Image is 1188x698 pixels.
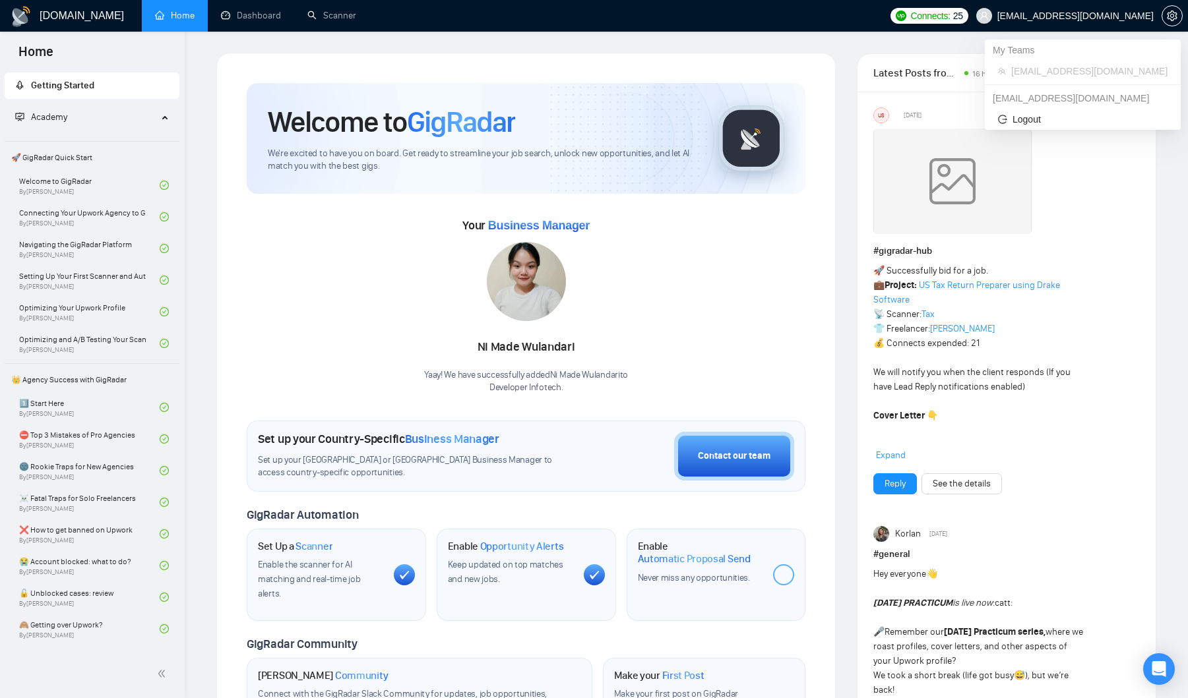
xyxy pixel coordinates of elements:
[31,111,67,123] span: Academy
[448,540,564,553] h1: Enable
[487,242,566,321] img: 1706612205939-WhatsApp%20Image%202024-01-29%20at%2019.28.37.jpeg
[985,88,1181,109] div: support@developerinfotech.com
[160,529,169,538] span: check-circle
[19,329,160,358] a: Optimizing and A/B Testing Your Scanner for Better ResultsBy[PERSON_NAME]
[488,219,590,232] span: Business Manager
[258,454,580,479] span: Set up your [GEOGRAPHIC_DATA] or [GEOGRAPHIC_DATA] Business Manager to access country-specific op...
[885,477,906,491] a: Reply
[15,112,24,121] span: fund-projection-screen
[407,104,515,140] span: GigRadar
[160,403,169,412] span: check-circle
[904,109,922,121] span: [DATE]
[160,181,169,190] span: check-circle
[953,9,963,23] span: 25
[160,498,169,507] span: check-circle
[873,65,960,81] span: Latest Posts from the GigRadar Community
[19,519,160,548] a: ❌ How to get banned on UpworkBy[PERSON_NAME]
[19,551,160,580] a: 😭 Account blocked: what to do?By[PERSON_NAME]
[1162,11,1183,21] a: setting
[944,626,1046,637] strong: [DATE] Practicum series,
[258,540,332,553] h1: Set Up a
[424,382,628,394] p: Developer Infotech .
[6,366,178,393] span: 👑 Agency Success with GigRadar
[160,466,169,475] span: check-circle
[258,432,499,446] h1: Set up your Country-Specific
[424,369,628,394] div: Yaay! We have successfully added Ni Made Wulandari to
[19,393,160,422] a: 1️⃣ Start HereBy[PERSON_NAME]
[873,597,993,608] em: is live now
[1014,670,1025,681] span: 😅
[922,473,1002,494] button: See the details
[15,80,24,90] span: rocket
[19,583,160,612] a: 🔓 Unblocked cases: reviewBy[PERSON_NAME]
[160,339,169,348] span: check-circle
[247,637,358,651] span: GigRadar Community
[933,477,991,491] a: See the details
[985,40,1181,61] div: My Teams
[19,266,160,295] a: Setting Up Your First Scanner and Auto-BidderBy[PERSON_NAME]
[31,80,94,91] span: Getting Started
[19,456,160,485] a: 🌚 Rookie Traps for New AgenciesBy[PERSON_NAME]
[998,67,1006,75] span: team
[873,244,1140,258] h1: # gigradar-hub
[698,449,770,463] div: Contact our team
[873,597,953,608] strong: [DATE] PRACTICUM
[910,9,950,23] span: Connects:
[221,10,281,21] a: dashboardDashboard
[638,572,750,583] span: Never miss any opportunities.
[6,144,178,171] span: 🚀 GigRadar Quick Start
[462,218,590,233] span: Your
[160,624,169,633] span: check-circle
[160,307,169,316] span: check-circle
[873,410,938,421] strong: Cover Letter 👇
[718,105,784,171] img: gigradar-logo.png
[160,244,169,253] span: check-circle
[448,559,563,585] span: Keep updated on top matches and new jobs.
[896,11,906,21] img: upwork-logo.png
[5,73,179,99] li: Getting Started
[155,10,195,21] a: homeHome
[876,450,906,461] span: Expand
[638,540,763,566] h1: Enable
[662,669,704,682] span: First Post
[268,148,697,173] span: We're excited to have you on board. Get ready to streamline your job search, unlock new opportuni...
[873,473,917,494] button: Reply
[1011,64,1168,78] span: [EMAIL_ADDRESS][DOMAIN_NAME]
[638,552,751,566] span: Automatic Proposal Send
[160,593,169,602] span: check-circle
[885,279,917,291] strong: Project:
[873,526,889,542] img: Korlan
[873,626,885,637] span: 🎤
[19,234,160,263] a: Navigating the GigRadar PlatformBy[PERSON_NAME]
[19,488,160,517] a: ☠️ Fatal Traps for Solo FreelancersBy[PERSON_NAME]
[980,11,989,20] span: user
[873,279,1060,305] a: US Tax Return Preparer using Drake Software
[922,308,935,320] a: Tax
[424,336,628,359] div: Ni Made Wulandari
[873,129,1032,234] img: weqQh+iSagEgQAAAABJRU5ErkJggg==
[1162,11,1182,21] span: setting
[160,434,169,444] span: check-circle
[930,323,995,334] a: [PERSON_NAME]
[19,202,160,231] a: Connecting Your Upwork Agency to GigRadarBy[PERSON_NAME]
[160,276,169,285] span: check-circle
[335,669,389,682] span: Community
[307,10,356,21] a: searchScanner
[258,669,389,682] h1: [PERSON_NAME]
[160,212,169,221] span: check-circle
[674,432,794,480] button: Contact our team
[247,508,358,522] span: GigRadar Automation
[8,42,64,70] span: Home
[998,115,1007,124] span: logout
[15,111,67,123] span: Academy
[268,104,515,140] h1: Welcome to
[929,528,947,540] span: [DATE]
[873,547,1140,562] h1: # general
[895,527,921,541] span: Korlan
[160,561,169,570] span: check-circle
[926,568,937,579] span: 👋
[157,667,170,680] span: double-left
[19,297,160,326] a: Optimizing Your Upwork ProfileBy[PERSON_NAME]
[405,432,499,446] span: Business Manager
[972,69,1016,78] span: 16 hours ago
